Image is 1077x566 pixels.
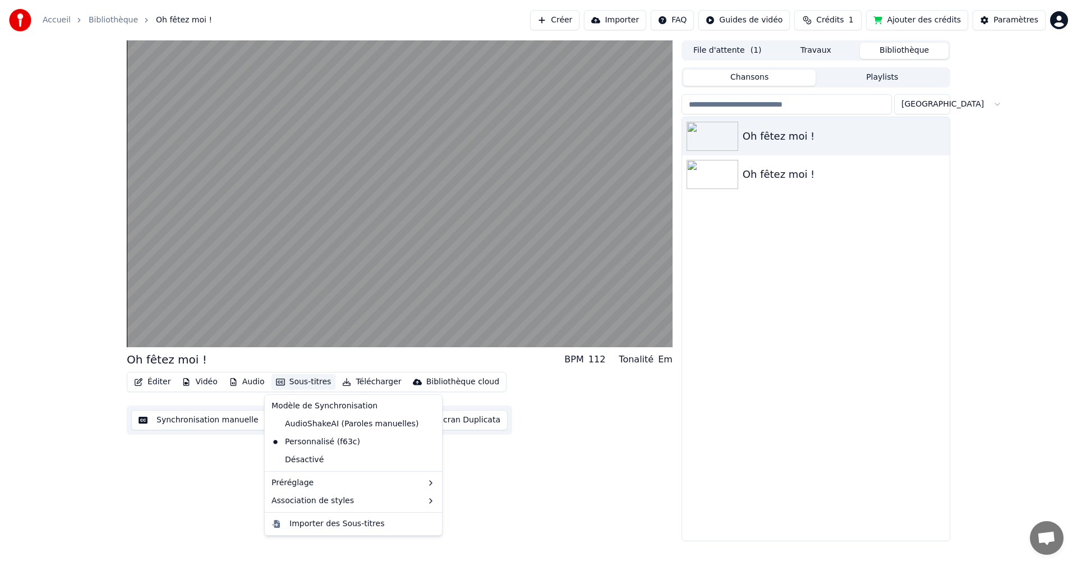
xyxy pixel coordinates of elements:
[866,10,968,30] button: Ajouter des crédits
[743,128,945,144] div: Oh fêtez moi !
[530,10,579,30] button: Créer
[698,10,790,30] button: Guides de vidéo
[816,70,949,86] button: Playlists
[1030,521,1064,555] div: Ouvrir le chat
[9,9,31,31] img: youka
[43,15,71,26] a: Accueil
[751,45,762,56] span: ( 1 )
[271,374,336,390] button: Sous-titres
[224,374,269,390] button: Audio
[973,10,1046,30] button: Paramètres
[267,492,440,510] div: Association de styles
[130,374,175,390] button: Éditer
[993,15,1038,26] div: Paramètres
[381,410,508,430] button: Ouvrir l'Ecran Duplicata
[584,10,646,30] button: Importer
[89,15,138,26] a: Bibliothèque
[43,15,212,26] nav: breadcrumb
[338,374,406,390] button: Télécharger
[289,518,384,530] div: Importer des Sous-titres
[127,352,207,367] div: Oh fêtez moi !
[658,353,673,366] div: Em
[619,353,653,366] div: Tonalité
[267,433,365,451] div: Personnalisé (f63c)
[901,99,984,110] span: [GEOGRAPHIC_DATA]
[267,397,440,415] div: Modèle de Synchronisation
[267,474,440,492] div: Préréglage
[772,43,860,59] button: Travaux
[743,167,945,182] div: Oh fêtez moi !
[794,10,862,30] button: Crédits1
[588,353,606,366] div: 112
[131,410,266,430] button: Synchronisation manuelle
[683,43,772,59] button: File d'attente
[177,374,222,390] button: Vidéo
[860,43,949,59] button: Bibliothèque
[156,15,212,26] span: Oh fêtez moi !
[849,15,854,26] span: 1
[816,15,844,26] span: Crédits
[564,353,583,366] div: BPM
[426,376,499,388] div: Bibliothèque cloud
[651,10,694,30] button: FAQ
[683,70,816,86] button: Chansons
[267,415,423,433] div: AudioShakeAI (Paroles manuelles)
[267,451,440,469] div: Désactivé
